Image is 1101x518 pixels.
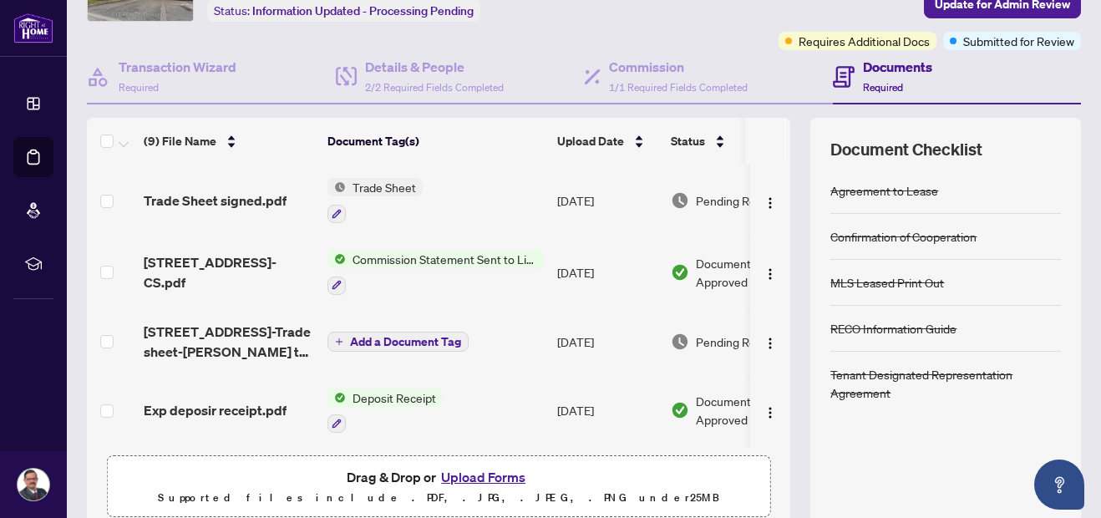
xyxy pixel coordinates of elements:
[346,250,544,268] span: Commission Statement Sent to Listing Brokerage
[696,392,799,429] span: Document Approved
[350,336,461,348] span: Add a Document Tag
[347,466,530,488] span: Drag & Drop or
[757,187,784,214] button: Logo
[609,81,748,94] span: 1/1 Required Fields Completed
[108,456,769,518] span: Drag & Drop orUpload FormsSupported files include .PDF, .JPG, .JPEG, .PNG under25MB
[346,178,423,196] span: Trade Sheet
[764,267,777,281] img: Logo
[830,365,1061,402] div: Tenant Designated Representation Agreement
[327,388,346,407] img: Status Icon
[327,250,544,295] button: Status IconCommission Statement Sent to Listing Brokerage
[830,227,977,246] div: Confirmation of Cooperation
[327,331,469,353] button: Add a Document Tag
[671,132,705,150] span: Status
[346,388,443,407] span: Deposit Receipt
[550,446,664,518] td: [DATE]
[550,308,664,375] td: [DATE]
[13,13,53,43] img: logo
[830,273,944,292] div: MLS Leased Print Out
[757,397,784,424] button: Logo
[144,400,287,420] span: Exp deposir receipt.pdf
[557,132,624,150] span: Upload Date
[321,118,550,165] th: Document Tag(s)
[327,388,443,434] button: Status IconDeposit Receipt
[799,32,930,50] span: Requires Additional Docs
[327,178,346,196] img: Status Icon
[830,138,982,161] span: Document Checklist
[863,81,903,94] span: Required
[550,165,664,236] td: [DATE]
[671,333,689,351] img: Document Status
[144,190,287,211] span: Trade Sheet signed.pdf
[550,375,664,447] td: [DATE]
[696,333,779,351] span: Pending Review
[119,57,236,77] h4: Transaction Wizard
[671,191,689,210] img: Document Status
[863,57,932,77] h4: Documents
[18,469,49,500] img: Profile Icon
[144,322,314,362] span: [STREET_ADDRESS]-Trade sheet-[PERSON_NAME] to review.pdf
[327,332,469,352] button: Add a Document Tag
[118,488,759,508] p: Supported files include .PDF, .JPG, .JPEG, .PNG under 25 MB
[1034,460,1084,510] button: Open asap
[696,191,779,210] span: Pending Review
[757,328,784,355] button: Logo
[963,32,1074,50] span: Submitted for Review
[609,57,748,77] h4: Commission
[830,181,938,200] div: Agreement to Lease
[550,236,664,308] td: [DATE]
[830,319,956,338] div: RECO Information Guide
[671,401,689,419] img: Document Status
[365,81,504,94] span: 2/2 Required Fields Completed
[757,259,784,286] button: Logo
[327,178,423,223] button: Status IconTrade Sheet
[144,132,216,150] span: (9) File Name
[137,118,321,165] th: (9) File Name
[144,252,314,292] span: [STREET_ADDRESS]-CS.pdf
[365,57,504,77] h4: Details & People
[252,3,474,18] span: Information Updated - Processing Pending
[335,338,343,346] span: plus
[664,118,806,165] th: Status
[550,118,664,165] th: Upload Date
[764,337,777,350] img: Logo
[764,406,777,419] img: Logo
[764,196,777,210] img: Logo
[436,466,530,488] button: Upload Forms
[327,250,346,268] img: Status Icon
[119,81,159,94] span: Required
[671,263,689,282] img: Document Status
[696,254,799,291] span: Document Approved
